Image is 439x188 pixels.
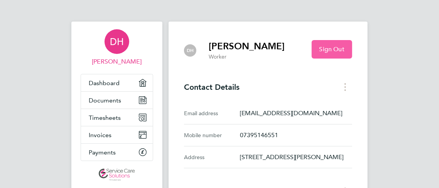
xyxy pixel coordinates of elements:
h2: [PERSON_NAME] [209,40,285,52]
button: Contact Details menu [338,81,352,93]
h3: Contact Details [184,82,352,92]
p: [EMAIL_ADDRESS][DOMAIN_NAME] [240,109,352,118]
span: Deanne Hendrickson-Taylor [81,57,153,66]
div: Email address [184,109,240,118]
span: Payments [89,149,116,156]
a: Dashboard [81,74,153,91]
div: Mobile number [184,131,240,140]
span: Sign Out [319,45,344,53]
a: Timesheets [81,109,153,126]
span: Documents [89,97,121,104]
span: Dashboard [89,79,120,87]
button: Sign Out [312,40,352,59]
p: 07395146551 [240,131,352,140]
p: [STREET_ADDRESS][PERSON_NAME] [240,153,352,162]
a: Payments [81,144,153,161]
div: Address [184,153,240,162]
span: DH [187,48,194,53]
img: servicecare-logo-retina.png [99,169,135,181]
span: DH [110,37,124,47]
span: Timesheets [89,114,121,121]
a: Go to home page [81,169,153,181]
a: Invoices [81,126,153,143]
div: Deanne Hendrickson-Taylor [184,44,196,57]
span: Invoices [89,131,111,139]
p: Worker [209,53,285,61]
a: Documents [81,92,153,109]
a: DH[PERSON_NAME] [81,29,153,66]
